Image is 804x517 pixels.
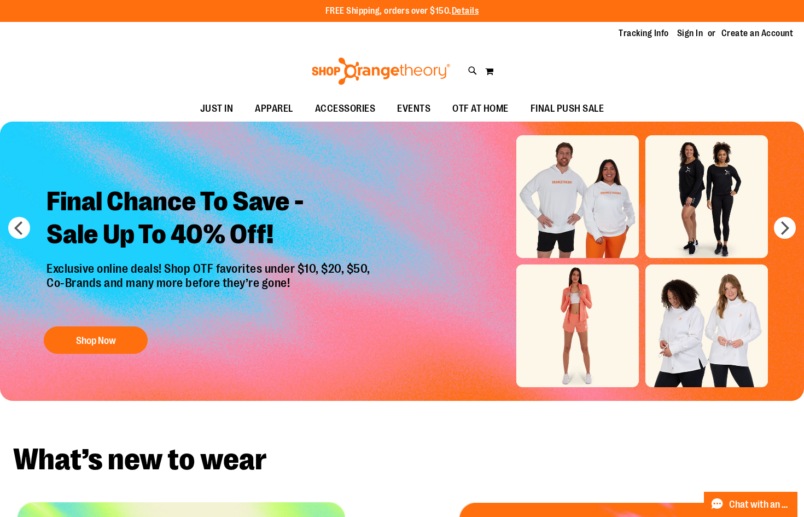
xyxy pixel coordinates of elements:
[531,96,604,121] span: FINAL PUSH SALE
[38,262,381,315] p: Exclusive online deals! Shop OTF favorites under $10, $20, $50, Co-Brands and many more before th...
[310,58,452,85] img: Shop Orangetheory
[774,217,796,239] button: next
[677,27,703,39] a: Sign In
[315,96,376,121] span: ACCESSORIES
[13,445,791,475] h2: What’s new to wear
[200,96,234,121] span: JUST IN
[721,27,794,39] a: Create an Account
[397,96,430,121] span: EVENTS
[44,326,148,354] button: Shop Now
[452,96,509,121] span: OTF AT HOME
[38,177,381,359] a: Final Chance To Save -Sale Up To 40% Off! Exclusive online deals! Shop OTF favorites under $10, $...
[325,5,479,18] p: FREE Shipping, orders over $150.
[452,6,479,16] a: Details
[729,499,791,510] span: Chat with an Expert
[8,217,30,239] button: prev
[38,177,381,262] h2: Final Chance To Save - Sale Up To 40% Off!
[619,27,669,39] a: Tracking Info
[255,96,293,121] span: APPAREL
[704,492,798,517] button: Chat with an Expert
